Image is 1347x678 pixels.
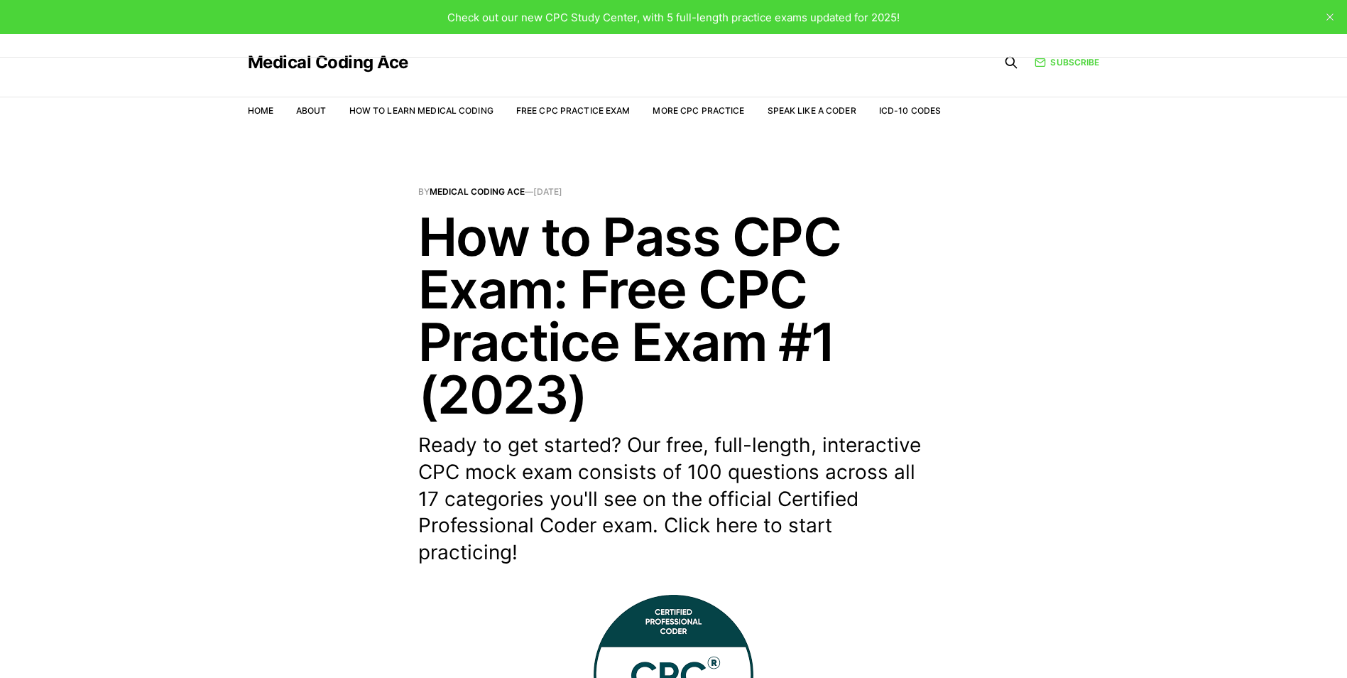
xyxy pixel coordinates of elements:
a: ICD-10 Codes [879,105,941,116]
span: By — [418,188,929,196]
a: How to Learn Medical Coding [349,105,493,116]
a: Free CPC Practice Exam [516,105,631,116]
span: Check out our new CPC Study Center, with 5 full-length practice exams updated for 2025! [447,11,900,24]
p: Ready to get started? Our free, full-length, interactive CPC mock exam consists of 100 questions ... [418,432,929,566]
a: About [296,105,327,116]
a: More CPC Practice [653,105,744,116]
iframe: portal-trigger [1116,608,1347,678]
a: Home [248,105,273,116]
h1: How to Pass CPC Exam: Free CPC Practice Exam #1 (2023) [418,210,929,421]
button: close [1319,6,1341,28]
a: Speak Like a Coder [768,105,856,116]
a: Medical Coding Ace [248,54,408,71]
time: [DATE] [533,186,562,197]
a: Medical Coding Ace [430,186,525,197]
a: Subscribe [1035,55,1099,69]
